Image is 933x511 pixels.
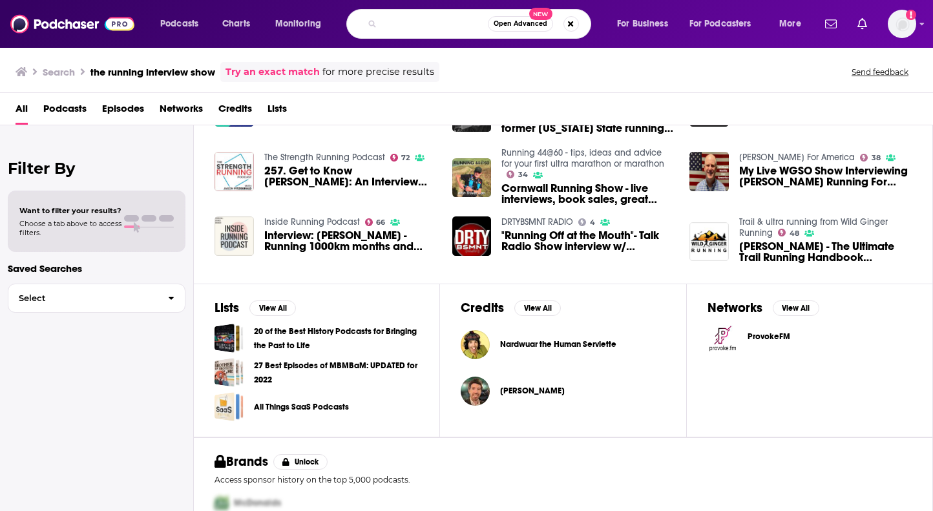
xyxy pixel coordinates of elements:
[234,497,281,508] span: McDonalds
[501,216,573,227] a: DRTYBSMNT RADIO
[390,154,410,162] a: 72
[739,152,855,163] a: William Wallis For America
[19,206,121,215] span: Want to filter your results?
[748,331,790,342] span: ProvokeFM
[578,218,595,226] a: 4
[500,386,565,396] span: [PERSON_NAME]
[215,324,244,353] a: 20 of the Best History Podcasts for Bringing the Past to Life
[266,14,338,34] button: open menu
[494,21,547,27] span: Open Advanced
[708,300,819,316] a: NetworksView All
[708,324,912,353] a: ProvokeFM logoProvokeFM
[8,159,185,178] h2: Filter By
[225,65,320,79] a: Try an exact match
[264,216,360,227] a: Inside Running Podcast
[43,98,87,125] a: Podcasts
[488,16,553,32] button: Open AdvancedNew
[8,284,185,313] button: Select
[739,216,888,238] a: Trail & ultra running from Wild Ginger Running
[461,330,490,359] img: Nardwuar the Human Serviette
[461,300,504,316] h2: Credits
[689,152,729,191] a: My Live WGSO Show Interviewing Jerry Smith Running For Judge
[501,230,674,252] span: "Running Off at the Mouth"- Talk Radio Show interview w/ [PERSON_NAME]
[773,300,819,316] button: View All
[860,154,881,162] a: 38
[906,10,916,20] svg: Add a profile image
[500,386,565,396] a: Armen Shirvanian
[254,324,419,353] a: 20 of the Best History Podcasts for Bringing the Past to Life
[275,15,321,33] span: Monitoring
[739,241,912,263] a: Claire Maxted - The Ultimate Trail Running Handbook Interview (NEW trail running book for 2021!)
[848,67,912,78] button: Send feedback
[872,155,881,161] span: 38
[16,98,28,125] a: All
[681,14,770,34] button: open menu
[160,98,203,125] a: Networks
[273,454,328,470] button: Unlock
[852,13,872,35] a: Show notifications dropdown
[215,392,244,421] span: All Things SaaS Podcasts
[264,165,437,187] a: 257. Get to Know Jason: An Interview with Strength Running’s Jason Fitzgerald
[507,171,528,178] a: 34
[518,172,528,178] span: 34
[215,152,254,191] img: 257. Get to Know Jason: An Interview with Strength Running’s Jason Fitzgerald
[267,98,287,125] a: Lists
[461,377,490,406] img: Armen Shirvanian
[254,400,349,414] a: All Things SaaS Podcasts
[215,454,268,470] h2: Brands
[214,14,258,34] a: Charts
[218,98,252,125] a: Credits
[215,358,244,387] a: 27 Best Episodes of MBMBaM: UPDATED for 2022
[215,300,296,316] a: ListsView All
[322,65,434,79] span: for more precise results
[8,294,158,302] span: Select
[888,10,916,38] button: Show profile menu
[90,66,215,78] h3: the running interview show
[739,165,912,187] span: My Live WGSO Show Interviewing [PERSON_NAME] Running For Judge
[215,216,254,256] a: Interview: Jake Barraclough - Running 1000km months and embracing the Japanese running culture.
[264,230,437,252] span: Interview: [PERSON_NAME] - Running 1000km months and embracing the Japanese running culture.
[359,9,603,39] div: Search podcasts, credits, & more...
[401,155,410,161] span: 72
[708,324,737,353] img: ProvokeFM logo
[888,10,916,38] span: Logged in as GregKubie
[382,14,488,34] input: Search podcasts, credits, & more...
[888,10,916,38] img: User Profile
[739,241,912,263] span: [PERSON_NAME] - The Ultimate Trail Running Handbook Interview (NEW trail running book for 2021!)
[708,300,762,316] h2: Networks
[790,231,799,236] span: 48
[461,300,561,316] a: CreditsView All
[102,98,144,125] a: Episodes
[264,230,437,252] a: Interview: Jake Barraclough - Running 1000km months and embracing the Japanese running culture.
[452,216,492,256] img: "Running Off at the Mouth"- Talk Radio Show interview w/ JL KING
[376,220,385,225] span: 66
[254,359,419,387] a: 27 Best Episodes of MBMBaM: UPDATED for 2022
[501,183,674,205] a: Cornwall Running Show - live interviews, book sales, great stands....
[500,339,616,349] a: Nardwuar the Human Serviette
[215,300,239,316] h2: Lists
[689,222,729,262] img: Claire Maxted - The Ultimate Trail Running Handbook Interview (NEW trail running book for 2021!)
[151,14,215,34] button: open menu
[590,220,595,225] span: 4
[461,324,665,365] button: Nardwuar the Human ServietteNardwuar the Human Serviette
[452,158,492,198] img: Cornwall Running Show - live interviews, book sales, great stands....
[215,475,912,485] p: Access sponsor history on the top 5,000 podcasts.
[264,165,437,187] span: 257. Get to Know [PERSON_NAME]: An Interview with Strength Running’s [PERSON_NAME]
[529,8,552,20] span: New
[770,14,817,34] button: open menu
